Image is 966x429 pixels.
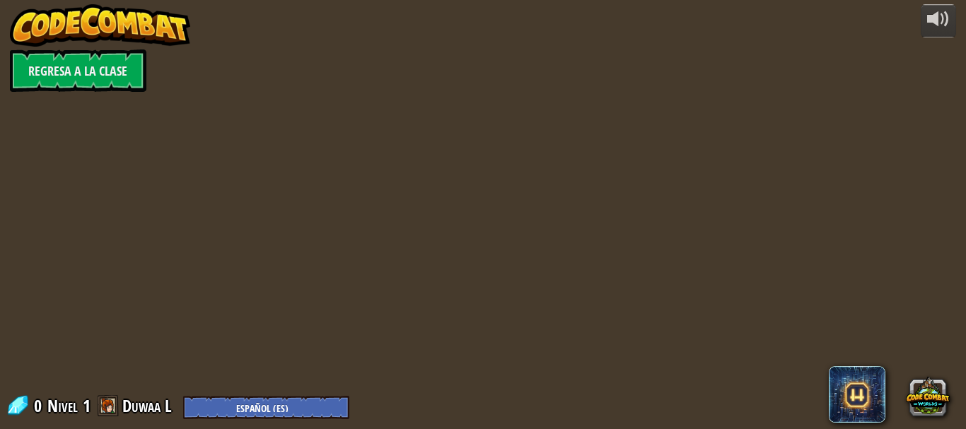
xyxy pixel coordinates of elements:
[829,366,885,423] span: CodeCombat AI HackStack
[122,394,176,417] a: Duwaa L
[83,394,91,417] span: 1
[47,394,78,418] span: Nivel
[34,394,46,417] span: 0
[906,374,950,418] button: CodeCombat Worlds on Roblox
[10,49,146,92] a: Regresa a la clase
[921,4,956,37] button: Ajustar volúmen
[10,4,191,47] img: CodeCombat - Learn how to code by playing a game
